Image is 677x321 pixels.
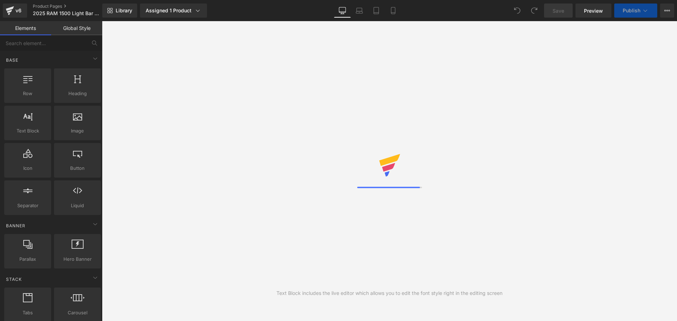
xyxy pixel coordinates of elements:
span: Icon [6,165,49,172]
span: Heading [56,90,99,97]
span: Parallax [6,255,49,263]
span: Save [553,7,564,14]
a: Global Style [51,21,102,35]
a: New Library [102,4,137,18]
span: Tabs [6,309,49,316]
span: 2025 RAM 1500 Light Bar PRO [33,11,100,16]
div: Assigned 1 Product [146,7,201,14]
a: v6 [3,4,27,18]
span: Row [6,90,49,97]
span: Hero Banner [56,255,99,263]
button: Publish [614,4,657,18]
span: Banner [5,222,26,229]
span: Publish [623,8,640,13]
div: v6 [14,6,23,15]
button: More [660,4,674,18]
a: Tablet [368,4,385,18]
span: Liquid [56,202,99,209]
span: Base [5,57,19,63]
button: Undo [510,4,524,18]
a: Product Pages [33,4,114,9]
span: Image [56,127,99,135]
span: Stack [5,276,23,283]
span: Text Block [6,127,49,135]
a: Desktop [334,4,351,18]
a: Laptop [351,4,368,18]
button: Redo [527,4,541,18]
span: Carousel [56,309,99,316]
a: Preview [575,4,611,18]
span: Library [116,7,132,14]
div: Text Block includes the live editor which allows you to edit the font style right in the editing ... [276,289,502,297]
span: Button [56,165,99,172]
span: Preview [584,7,603,14]
a: Mobile [385,4,402,18]
span: Separator [6,202,49,209]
